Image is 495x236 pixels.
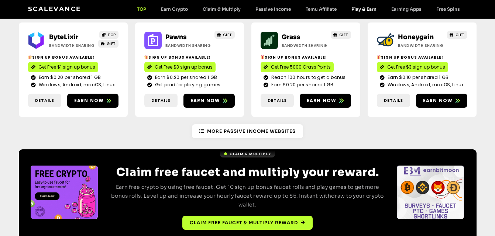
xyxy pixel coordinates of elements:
h2: Sign up bonus available! [377,55,467,60]
span: Get paid for playing games [153,81,221,88]
span: Details [268,97,287,104]
img: 🎁 [377,55,381,59]
a: Earn Crypto [154,6,195,12]
a: Grass [282,33,300,41]
span: Get Free 5000 Grass Points [271,64,331,70]
h2: Bandwidth Sharing [398,43,444,48]
span: GIFT [456,32,465,38]
img: 🎁 [28,55,32,59]
div: 3 / 4 [397,166,464,219]
a: GIFT [331,31,351,39]
p: Earn free crypto by using free faucet. Get 10 sign up bonus faucet rolls and play games to get mo... [110,183,385,209]
span: TOP [107,32,116,38]
div: 3 / 4 [31,166,98,219]
span: Windows, Android, macOS, Linux [386,81,464,88]
span: Earn $0.20 per shared 1 GB [37,74,101,81]
a: Earn now [416,94,467,108]
span: Claim free faucet & multiply reward [190,219,298,226]
span: Earn now [423,97,453,104]
span: Get Free $3 sign up bonus [155,64,213,70]
a: Get Free 5000 Grass Points [261,62,334,72]
span: Earn now [74,97,104,104]
a: Details [28,94,61,107]
a: Scalevance [28,5,81,13]
span: GIFT [107,41,116,46]
a: Earning Apps [384,6,429,12]
a: GIFT [447,31,467,39]
span: Earn $0.20 per shared 1 GB [153,74,217,81]
h2: Bandwidth Sharing [49,43,95,48]
a: Details [144,94,178,107]
h2: Claim free faucet and multiply your reward. [110,166,385,179]
img: 🎁 [261,55,264,59]
a: ByteLixir [49,33,78,41]
a: More Passive Income Websites [192,124,303,138]
span: More Passive Income Websites [207,128,296,135]
div: Slides [397,166,464,219]
a: Get Free $1 sign up bonus [28,62,98,72]
span: Claim & Multiply [230,151,271,157]
h2: Sign up bonus available! [28,55,118,60]
span: Details [151,97,171,104]
a: Earn now [183,94,235,108]
a: Free Spins [429,6,467,12]
h2: Sign up bonus available! [144,55,235,60]
a: Earn now [300,94,351,108]
a: Claim & Multiply [195,6,248,12]
span: Get Free $3 sign up bonus [387,64,445,70]
a: Passive Income [248,6,298,12]
a: Details [261,94,294,107]
nav: Menu [130,6,467,12]
h2: Bandwidth Sharing [165,43,212,48]
span: GIFT [223,32,232,38]
a: Claim & Multiply [220,150,275,157]
a: Earn now [67,94,118,108]
h2: Bandwidth Sharing [282,43,328,48]
a: TOP [130,6,154,12]
a: TOP [99,31,118,39]
span: Reach 100 hours to get a bonus [269,74,346,81]
span: Earn $0.20 per shared 1 GB [269,81,334,88]
div: Slides [31,166,98,219]
span: Get Free $1 sign up bonus [38,64,95,70]
a: GIFT [214,31,235,39]
a: Claim free faucet & multiply reward [182,216,313,230]
a: Get Free $3 sign up bonus [377,62,448,72]
a: Play & Earn [344,6,384,12]
a: Honeygain [398,33,434,41]
a: Pawns [165,33,187,41]
span: Earn now [190,97,220,104]
a: GIFT [98,40,118,48]
span: Earn now [307,97,337,104]
a: Get Free $3 sign up bonus [144,62,216,72]
span: Details [35,97,54,104]
span: GIFT [339,32,348,38]
a: Details [377,94,410,107]
span: Earn $0.10 per shared 1 GB [386,74,449,81]
span: Windows, Android, macOS, Linux [37,81,115,88]
img: 🎁 [144,55,148,59]
span: Details [384,97,403,104]
h2: Sign up bonus available! [261,55,351,60]
a: Temu Affiliate [298,6,344,12]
